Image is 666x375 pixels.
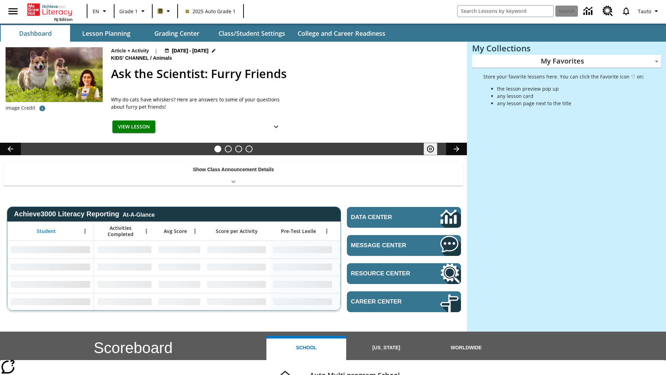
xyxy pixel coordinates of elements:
span: Student [37,228,56,234]
div: My Favorites [472,55,661,68]
button: Slide 2 Cars of the Future? [225,145,232,152]
button: Grading Center [142,25,212,42]
p: Show Class Announcement Details [193,166,274,173]
button: Worldwide [426,336,506,360]
span: / [150,55,152,61]
button: College and Career Readiness [292,25,391,42]
button: Grade: Grade 1, Select a grade [117,5,150,17]
button: School [266,336,346,360]
div: Home [27,2,72,22]
input: search field [458,6,553,17]
a: Career Center [347,291,461,312]
div: Why do cats have whiskers? Here are answers to some of your questions about furry pet friends! [111,96,284,110]
span: Pre-Test Lexile [281,228,316,234]
a: Message Center [347,235,461,256]
button: Boost Class color is light brown. Change class color [155,5,175,17]
button: Open side menu [3,1,23,22]
button: Open Menu [80,226,90,236]
div: No Data, [155,258,204,276]
span: Resource Center [351,270,419,277]
div: No Data, [94,241,155,258]
button: [US_STATE] [346,336,426,360]
div: No Data, [155,293,204,310]
div: No Data, [94,258,155,276]
a: Notifications [617,2,635,20]
button: Slide 1 Ask the Scientist: Furry Friends [214,145,221,152]
div: No Data, [335,276,401,293]
span: NJ Edition [54,17,72,22]
a: Resource Center, Will open in new tab [598,2,617,20]
button: Language: EN, Select a language [89,5,112,17]
span: Avg Score [164,228,187,234]
div: No Data, [94,293,155,310]
a: Data Center [347,207,461,228]
span: [DATE] - [DATE] [172,47,208,55]
button: Profile/Settings [635,5,663,17]
div: Pause [424,143,444,155]
div: No Data, [335,258,401,276]
span: | [155,47,157,55]
a: Data Center [579,2,598,21]
button: Dashboard [1,25,70,42]
h2: Ask the Scientist: Furry Friends [111,65,459,83]
span: Kids' Channel [111,55,150,62]
a: Resource Center, Will open in new tab [347,263,461,284]
img: Avatar of the scientist with a cat and dog standing in a grassy field in the background [6,47,103,102]
button: Jul 11 - Oct 31 Choose Dates [163,47,218,55]
p: Image Credit [6,105,35,111]
button: Open Menu [141,226,152,236]
button: Credit: background: Nataba/iStock/Getty Images Plus inset: Janos Jantner [35,102,49,115]
li: the lesson preview pop up [497,85,644,92]
button: Lesson carousel, Next [446,143,467,155]
h3: My Collections [472,43,661,53]
span: Achieve3000 Literacy Reporting [14,210,155,218]
span: Activities Completed [97,225,143,237]
div: No Data, [155,276,204,293]
div: No Data, [335,241,401,258]
span: Tauto [638,8,651,15]
button: Open Menu [322,226,332,236]
button: View Lesson [112,120,155,133]
div: At-A-Glance [123,210,155,218]
span: 2025 Auto Grade 1 [186,8,236,15]
span: Score per Activity [216,228,258,234]
a: Home [27,3,72,17]
p: Store your favorite lessons here. You can click the Favorite icon ♡ on: [483,73,644,80]
span: EN [93,8,99,15]
span: Career Center [351,298,419,305]
span: Message Center [351,242,419,249]
button: Pause [424,143,437,155]
span: Grade 1 [119,8,138,15]
div: No Data, [94,276,155,293]
button: Class/Student Settings [213,25,291,42]
button: Open Menu [190,226,200,236]
div: No Data, [155,241,204,258]
button: Lesson Planning [71,25,141,42]
span: B [159,7,162,15]
div: Show Class Announcement Details [3,162,463,186]
button: Slide 3 Pre-release lesson [235,145,242,152]
span: Animals [153,55,173,62]
div: No Data, [335,293,401,310]
button: Slide 4 Remembering Justice O'Connor [246,145,253,152]
button: Show Details [269,120,283,133]
li: any lesson page next to the title [497,100,644,107]
li: any lesson card [497,92,644,100]
p: Article + Activity [111,47,149,55]
span: Data Center [351,214,417,221]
